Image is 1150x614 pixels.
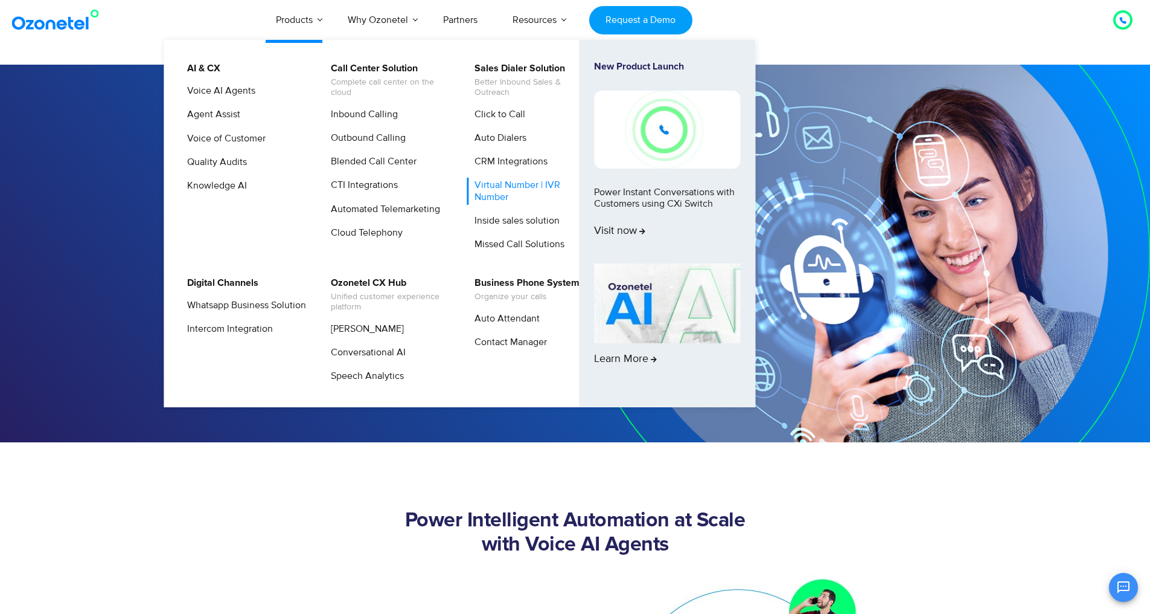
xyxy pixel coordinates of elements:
[179,131,267,146] a: Voice of Customer
[323,131,407,146] a: Outbound Calling
[467,178,595,204] a: Virtual Number | IVR Number
[467,213,561,228] a: Inside sales solution
[594,263,740,387] a: Learn More
[323,276,452,314] a: Ozonetel CX HubUnified customer experience platform
[467,276,581,304] a: Business Phone SystemOrganize your calls
[467,131,528,146] a: Auto Dialers
[323,154,418,169] a: Blended Call Center
[467,154,549,169] a: CRM Integrations
[589,6,692,34] a: Request a Demo
[331,77,450,98] span: Complete call center on the cloud
[467,311,541,326] a: Auto Attendant
[179,276,260,291] a: Digital Channels
[467,61,595,100] a: Sales Dialer SolutionBetter Inbound Sales & Outreach
[323,178,400,193] a: CTI Integrations
[179,298,308,313] a: Whatsapp Business Solution
[467,107,527,122] a: Click to Call
[323,369,406,384] a: Speech Analytics
[323,345,407,360] a: Conversational AI
[179,107,242,122] a: Agent Assist
[331,292,450,312] span: Unified customer experience platform
[474,292,580,302] span: Organize your calls
[594,353,657,366] span: Learn More
[198,509,953,557] h2: Power Intelligent Automation at Scale with Voice AI Agents
[467,237,566,252] a: Missed Call Solutions
[594,91,740,168] img: New-Project-17.png
[594,225,645,238] span: Visit now
[467,335,549,350] a: Contact Manager
[594,263,740,343] img: AI
[179,322,275,337] a: Intercom Integration
[594,61,740,259] a: New Product LaunchPower Instant Conversations with Customers using CXi SwitchVisit now
[323,61,452,100] a: Call Center SolutionComplete call center on the cloud
[179,61,222,76] a: AI & CX
[323,322,406,337] a: [PERSON_NAME]
[179,155,249,170] a: Quality Audits
[179,178,249,193] a: Knowledge AI
[323,202,442,217] a: Automated Telemarketing
[179,83,257,99] a: Voice AI Agents
[323,107,400,122] a: Inbound Calling
[474,77,593,98] span: Better Inbound Sales & Outreach
[323,225,404,241] a: Cloud Telephony
[1109,573,1138,602] button: Open chat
